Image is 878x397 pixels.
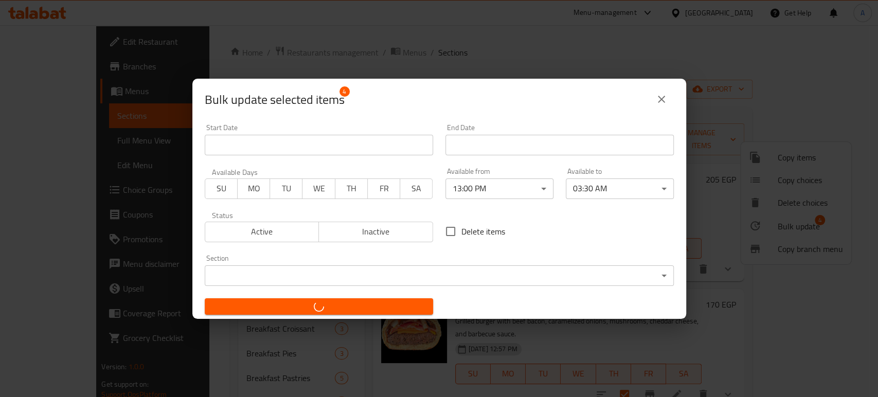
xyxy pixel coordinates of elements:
div: ​ [205,265,674,286]
button: TU [270,178,302,199]
div: 03:30 AM [566,178,674,199]
button: MO [237,178,270,199]
span: FR [372,181,396,196]
span: 4 [339,86,350,97]
button: FR [367,178,400,199]
span: WE [307,181,331,196]
button: close [649,87,674,112]
span: TH [339,181,364,196]
button: WE [302,178,335,199]
span: Selected items count [205,92,345,108]
button: Inactive [318,222,433,242]
button: SU [205,178,238,199]
button: TH [335,178,368,199]
span: Delete items [461,225,505,238]
div: 13:00 PM [445,178,553,199]
span: TU [274,181,298,196]
span: SA [404,181,428,196]
span: MO [242,181,266,196]
span: Inactive [323,224,429,239]
button: SA [400,178,433,199]
span: Active [209,224,315,239]
button: Active [205,222,319,242]
span: SU [209,181,234,196]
